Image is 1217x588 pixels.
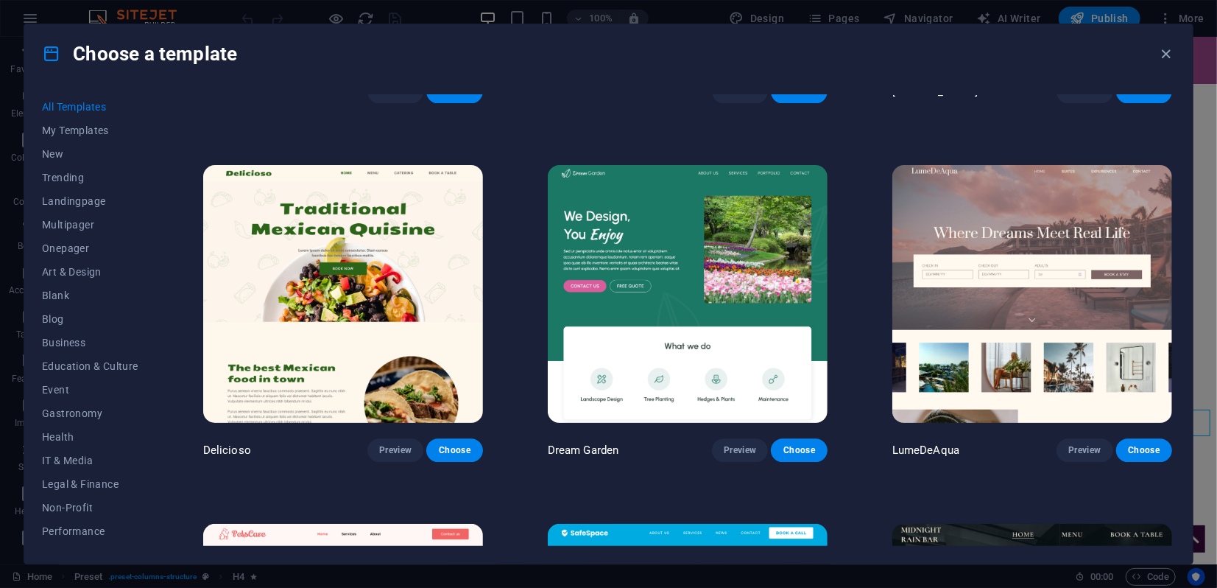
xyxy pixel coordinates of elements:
span: Choose [1128,444,1160,456]
button: Landingpage [42,189,138,213]
button: Choose [1116,438,1172,462]
span: Event [42,384,138,396]
p: Delicioso [203,443,251,458]
span: Performance [42,525,138,537]
span: Blank [42,290,138,301]
span: All Templates [42,101,138,113]
button: Preview [1057,438,1112,462]
span: Choose [783,444,815,456]
span: Health [42,431,138,443]
span: Preview [724,444,756,456]
button: IT & Media [42,449,138,472]
img: LumeDeAqua [892,165,1172,423]
button: Health [42,425,138,449]
button: Multipager [42,213,138,237]
button: Gastronomy [42,402,138,425]
span: Art & Design [42,266,138,278]
button: My Templates [42,119,138,142]
span: Gastronomy [42,407,138,419]
button: Business [42,331,138,354]
button: All Templates [42,95,138,119]
span: Preview [1068,444,1101,456]
button: Blog [42,307,138,331]
button: Blank [42,284,138,307]
button: Art & Design [42,260,138,284]
span: New [42,148,138,160]
button: Performance [42,519,138,543]
span: Education & Culture [42,360,138,372]
button: Onepager [42,237,138,260]
span: Add elements [499,170,572,191]
span: Choose [438,444,470,456]
button: Preview [367,438,423,462]
p: LumeDeAqua [892,443,959,458]
button: Preview [712,438,768,462]
span: IT & Media [42,455,138,466]
button: Choose [426,438,482,462]
p: Dream Garden [548,443,619,458]
button: Education & Culture [42,354,138,378]
span: Trending [42,172,138,183]
button: New [42,142,138,166]
span: Onepager [42,242,138,254]
button: Legal & Finance [42,472,138,496]
span: My Templates [42,125,138,136]
img: Delicioso [203,165,483,423]
span: Multipager [42,219,138,231]
button: Trending [42,166,138,189]
span: Preview [379,444,412,456]
span: Blog [42,313,138,325]
span: Non-Profit [42,502,138,514]
button: Portfolio [42,543,138,567]
span: Landingpage [42,195,138,207]
span: Legal & Finance [42,478,138,490]
button: Non-Profit [42,496,138,519]
span: Business [42,337,138,349]
img: Dream Garden [548,165,828,423]
button: Choose [771,438,827,462]
button: Event [42,378,138,402]
h4: Choose a template [42,42,237,66]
